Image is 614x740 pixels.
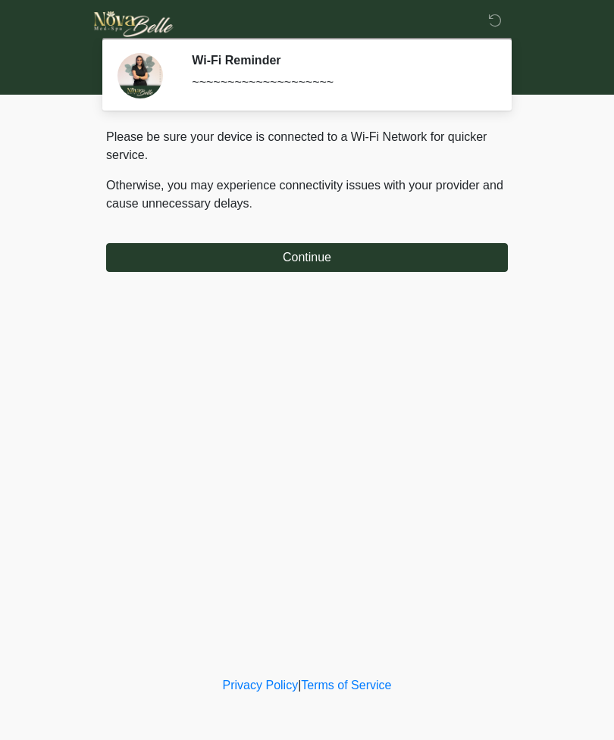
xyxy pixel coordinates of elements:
[106,176,508,213] p: Otherwise, you may experience connectivity issues with your provider and cause unnecessary delays
[117,53,163,98] img: Agent Avatar
[91,11,177,37] img: Novabelle medspa Logo
[106,128,508,164] p: Please be sure your device is connected to a Wi-Fi Network for quicker service.
[192,53,485,67] h2: Wi-Fi Reminder
[249,197,252,210] span: .
[301,679,391,692] a: Terms of Service
[192,73,485,92] div: ~~~~~~~~~~~~~~~~~~~~
[106,243,508,272] button: Continue
[298,679,301,692] a: |
[223,679,299,692] a: Privacy Policy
